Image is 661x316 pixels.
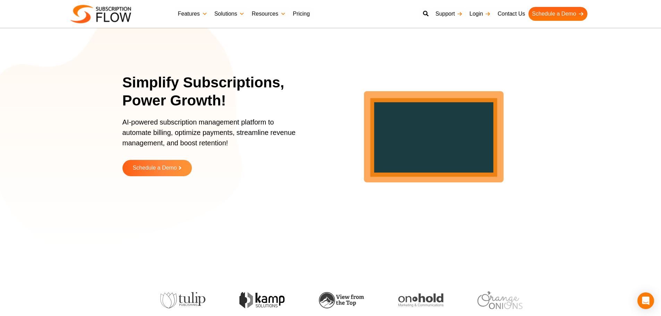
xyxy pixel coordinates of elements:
img: onhold-marketing [319,293,364,307]
a: Support [432,7,466,21]
img: kamp-solution [160,292,205,308]
a: Pricing [289,7,313,21]
a: Features [175,7,211,21]
a: Schedule a Demo [528,7,587,21]
a: Contact Us [494,7,528,21]
img: vault [477,291,523,309]
span: Schedule a Demo [133,165,177,171]
div: Open Intercom Messenger [637,292,654,309]
img: orange-onions [398,291,443,309]
p: AI-powered subscription management platform to automate billing, optimize payments, streamline re... [122,117,303,155]
h1: Simplify Subscriptions, Power Growth! [122,74,312,110]
a: Solutions [211,7,248,21]
a: Resources [248,7,289,21]
a: Schedule a Demo [122,160,192,176]
a: Login [466,7,494,21]
img: Subscriptionflow [70,5,131,23]
img: view-from-the-top [239,292,285,308]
